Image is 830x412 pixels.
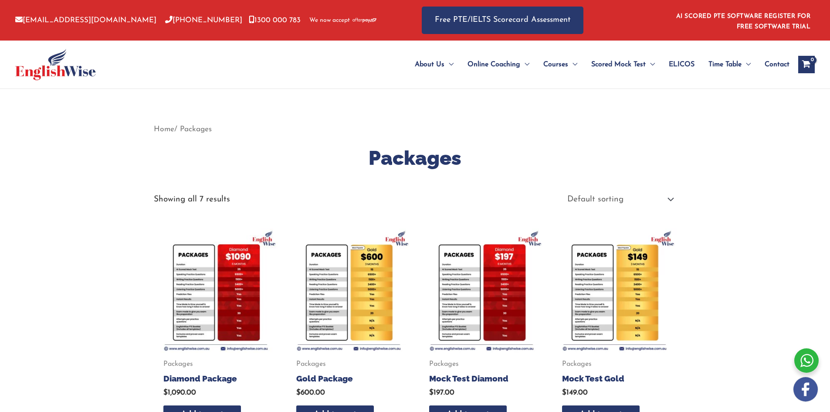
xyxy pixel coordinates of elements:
[429,389,434,396] span: $
[676,13,811,30] a: AI SCORED PTE SOFTWARE REGISTER FOR FREE SOFTWARE TRIAL
[165,17,242,24] a: [PHONE_NUMBER]
[296,373,400,384] h2: Gold Package
[154,195,230,204] p: Showing all 7 results
[468,49,520,80] span: Online Coaching
[154,122,677,136] nav: Breadcrumb
[444,49,454,80] span: Menu Toggle
[163,389,168,396] span: $
[562,373,666,388] a: Mock Test Gold
[296,389,301,396] span: $
[591,49,646,80] span: Scored Mock Test
[669,49,694,80] span: ELICOS
[758,49,789,80] a: Contact
[415,49,444,80] span: About Us
[562,389,566,396] span: $
[646,49,655,80] span: Menu Toggle
[296,373,400,388] a: Gold Package
[552,228,677,353] img: Mock Test Gold
[422,7,583,34] a: Free PTE/IELTS Scorecard Assessment
[163,389,196,396] bdi: 1,090.00
[163,373,268,384] h2: Diamond Package
[249,17,301,24] a: 1300 000 783
[543,49,568,80] span: Courses
[352,18,376,23] img: Afterpay-Logo
[708,49,742,80] span: Time Table
[15,49,96,80] img: cropped-ew-logo
[429,373,533,388] a: Mock Test Diamond
[309,16,350,25] span: We now accept
[798,56,815,73] a: View Shopping Cart, empty
[461,49,536,80] a: Online CoachingMenu Toggle
[429,360,533,369] span: Packages
[793,377,818,402] img: white-facebook.png
[394,49,789,80] nav: Site Navigation: Main Menu
[562,389,588,396] bdi: 149.00
[420,228,544,353] img: Mock Test Diamond
[701,49,758,80] a: Time TableMenu Toggle
[562,360,666,369] span: Packages
[562,373,666,384] h2: Mock Test Gold
[584,49,662,80] a: Scored Mock TestMenu Toggle
[560,191,676,208] select: Shop order
[742,49,751,80] span: Menu Toggle
[287,228,411,353] img: Gold Package
[671,6,815,34] aside: Header Widget 1
[520,49,529,80] span: Menu Toggle
[296,389,325,396] bdi: 600.00
[662,49,701,80] a: ELICOS
[408,49,461,80] a: About UsMenu Toggle
[15,17,156,24] a: [EMAIL_ADDRESS][DOMAIN_NAME]
[154,144,677,172] h1: Packages
[765,49,789,80] span: Contact
[568,49,577,80] span: Menu Toggle
[296,360,400,369] span: Packages
[429,389,454,396] bdi: 197.00
[536,49,584,80] a: CoursesMenu Toggle
[154,228,278,353] img: Diamond Package
[429,373,533,384] h2: Mock Test Diamond
[154,126,174,133] a: Home
[163,360,268,369] span: Packages
[163,373,268,388] a: Diamond Package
